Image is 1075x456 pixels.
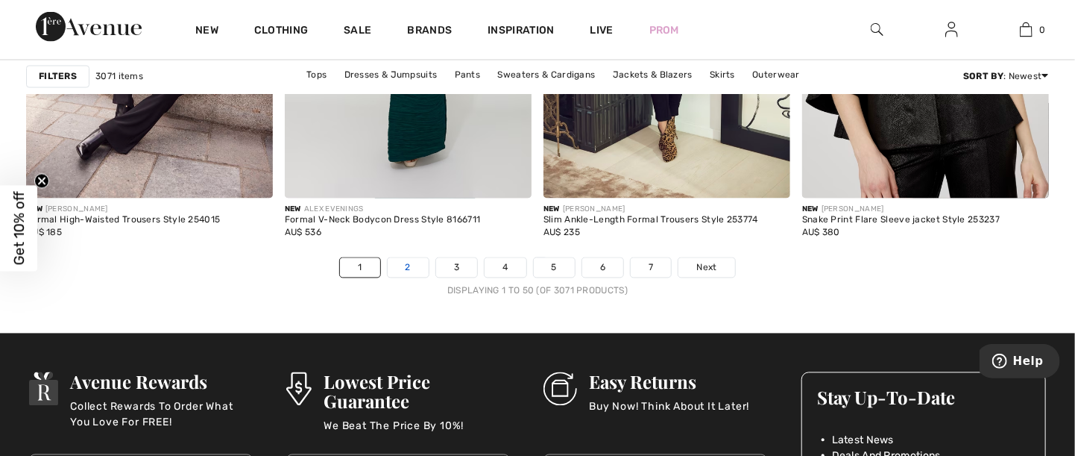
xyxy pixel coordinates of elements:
a: Pants [447,66,488,85]
a: Skirts [702,66,743,85]
a: 4 [485,258,526,278]
a: Brands [408,24,453,40]
a: Outerwear [745,66,807,85]
span: Next [696,261,716,275]
span: Get 10% off [10,191,28,265]
div: Formal High-Waisted Trousers Style 254015 [26,216,220,226]
a: Dresses & Jumpsuits [337,66,445,85]
span: New [543,205,560,214]
button: Close teaser [34,173,49,188]
span: New [26,205,42,214]
a: 0 [989,21,1062,39]
span: AU$ 536 [285,228,321,238]
h3: Avenue Rewards [70,372,252,392]
img: My Info [945,21,958,39]
p: Buy Now! Think About It Later! [589,399,749,429]
h3: Stay Up-To-Date [817,388,1031,407]
a: Sign In [933,21,970,40]
a: 5 [534,258,575,278]
a: Sale [344,24,371,40]
a: Jackets & Blazers [605,66,700,85]
div: Displaying 1 to 50 (of 3071 products) [26,284,1049,298]
img: Easy Returns [543,372,577,406]
div: [PERSON_NAME] [26,204,220,216]
a: New [195,24,218,40]
img: Lowest Price Guarantee [286,372,312,406]
a: Sweaters & Cardigans [491,66,603,85]
a: 3 [436,258,477,278]
span: AU$ 380 [802,228,840,238]
span: 3071 items [95,70,143,84]
div: ALEX EVENINGS [285,204,480,216]
h3: Easy Returns [589,372,749,392]
p: Collect Rewards To Order What You Love For FREE! [70,399,252,429]
img: My Bag [1020,21,1033,39]
img: Avenue Rewards [29,372,59,406]
img: search the website [871,21,883,39]
a: Clothing [254,24,308,40]
iframe: Opens a widget where you can find more information [980,344,1060,381]
span: AU$ 235 [543,228,580,238]
p: We Beat The Price By 10%! [324,419,510,449]
span: 0 [1040,23,1046,37]
div: Formal V-Neck Bodycon Dress Style 8166711 [285,216,480,226]
img: 1ère Avenue [36,12,142,42]
strong: Sort By [963,72,1003,82]
a: Tops [299,66,334,85]
a: 2 [388,258,429,278]
span: AU$ 185 [26,228,62,238]
div: Snake Print Flare Sleeve jacket Style 253237 [802,216,1000,226]
span: New [285,205,301,214]
a: Live [590,22,614,38]
a: 6 [582,258,623,278]
span: Latest News [832,433,894,449]
a: Next [678,258,734,278]
a: 1 [340,258,379,278]
div: Slim Ankle-Length Formal Trousers Style 253774 [543,216,758,226]
a: 7 [631,258,671,278]
span: Inspiration [488,24,554,40]
div: : Newest [963,70,1049,84]
a: Prom [649,22,679,38]
span: New [802,205,819,214]
h3: Lowest Price Guarantee [324,372,510,411]
strong: Filters [39,70,77,84]
nav: Page navigation [26,257,1049,298]
div: [PERSON_NAME] [802,204,1000,216]
div: [PERSON_NAME] [543,204,758,216]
